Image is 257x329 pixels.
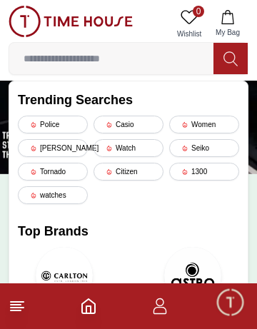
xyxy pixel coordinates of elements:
h2: Top Brands [18,221,239,241]
div: Chat Widget [215,287,246,318]
div: Casio [94,116,163,133]
span: Chat with us now [63,255,218,273]
span: My Bag [210,27,246,38]
h2: Trending Searches [18,90,239,110]
span: Wishlist [171,29,207,39]
div: Find your dream watch—experts ready to assist! [14,188,243,218]
img: Company logo [16,15,44,44]
span: 0 [193,6,204,17]
div: Seiko [169,139,239,157]
a: CarltonCarlton [18,247,111,324]
img: Astro [164,247,221,304]
div: 1300 [169,163,239,181]
div: watches [18,186,88,204]
img: Carlton [36,247,93,304]
a: Home [80,298,97,315]
div: Watch [94,139,163,157]
div: Timehousecompany [14,126,243,181]
div: Police [18,116,88,133]
div: [PERSON_NAME] [18,139,88,157]
div: Women [169,116,239,133]
button: My Bag [207,6,248,42]
div: Chat with us now [14,236,243,293]
em: Minimize [214,14,243,43]
div: Citizen [94,163,163,181]
a: 0Wishlist [171,6,207,42]
div: Tornado [18,163,88,181]
img: ... [9,6,133,37]
a: AstroAstro [146,247,239,324]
